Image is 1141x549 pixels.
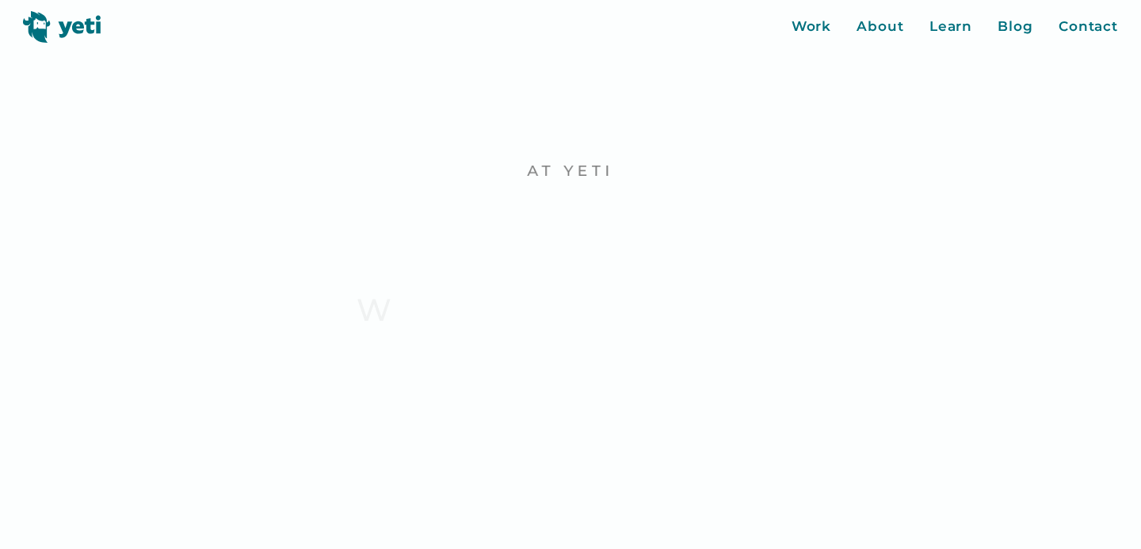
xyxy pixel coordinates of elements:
a: Work [792,17,832,37]
img: Yeti logo [23,11,101,43]
a: Contact [1059,17,1118,37]
a: Learn [929,17,973,37]
a: About [857,17,904,37]
p: At Yeti [327,161,815,180]
a: Blog [998,17,1033,37]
